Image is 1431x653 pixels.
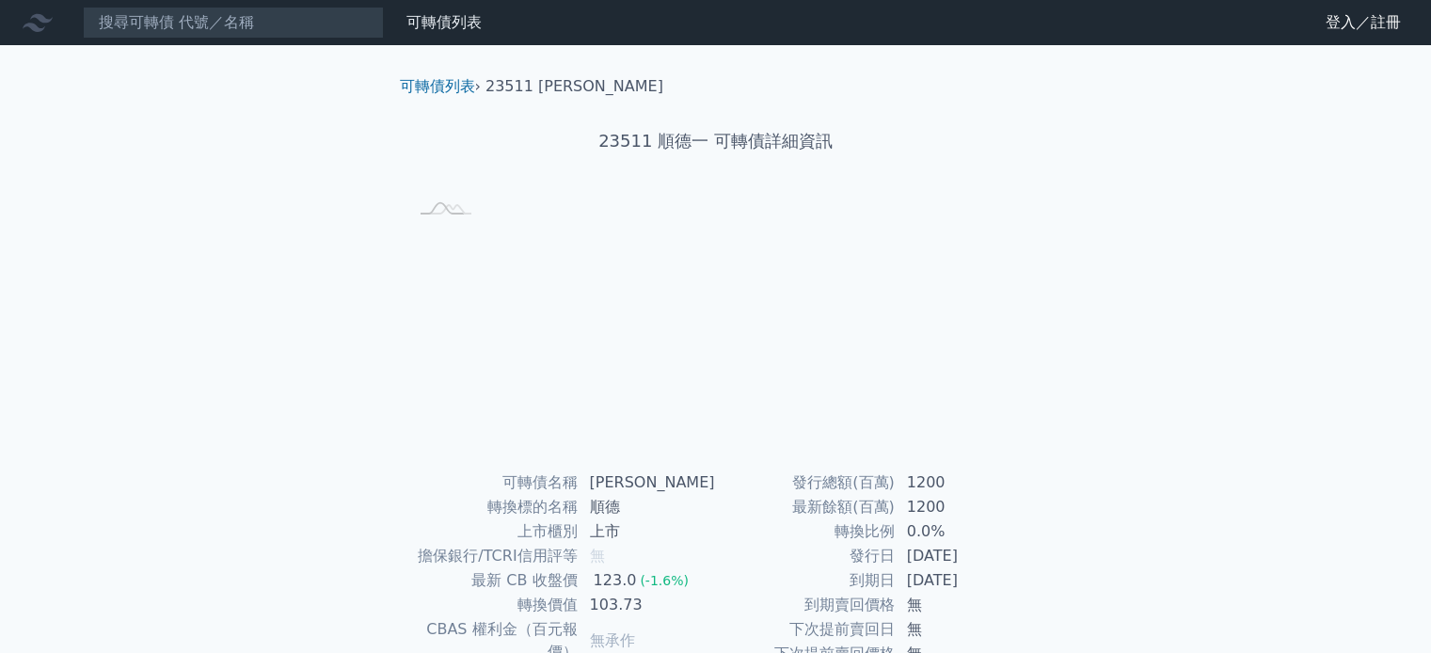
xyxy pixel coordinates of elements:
[896,495,1025,519] td: 1200
[1311,8,1416,38] a: 登入／註冊
[407,568,579,593] td: 最新 CB 收盤價
[716,617,896,642] td: 下次提前賣回日
[406,13,482,31] a: 可轉債列表
[407,495,579,519] td: 轉換標的名稱
[716,519,896,544] td: 轉換比例
[590,547,605,565] span: 無
[400,77,475,95] a: 可轉債列表
[896,519,1025,544] td: 0.0%
[385,128,1047,154] h1: 23511 順德一 可轉債詳細資訊
[896,617,1025,642] td: 無
[579,519,716,544] td: 上市
[896,593,1025,617] td: 無
[579,495,716,519] td: 順德
[716,495,896,519] td: 最新餘額(百萬)
[407,593,579,617] td: 轉換價值
[590,569,641,592] div: 123.0
[640,573,689,588] span: (-1.6%)
[579,593,716,617] td: 103.73
[407,544,579,568] td: 擔保銀行/TCRI信用評等
[716,593,896,617] td: 到期賣回價格
[716,470,896,495] td: 發行總額(百萬)
[407,470,579,495] td: 可轉債名稱
[400,75,481,98] li: ›
[485,75,663,98] li: 23511 [PERSON_NAME]
[896,470,1025,495] td: 1200
[83,7,384,39] input: 搜尋可轉債 代號／名稱
[579,470,716,495] td: [PERSON_NAME]
[716,544,896,568] td: 發行日
[716,568,896,593] td: 到期日
[407,519,579,544] td: 上市櫃別
[590,631,635,649] span: 無承作
[1337,563,1431,653] iframe: Chat Widget
[896,568,1025,593] td: [DATE]
[896,544,1025,568] td: [DATE]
